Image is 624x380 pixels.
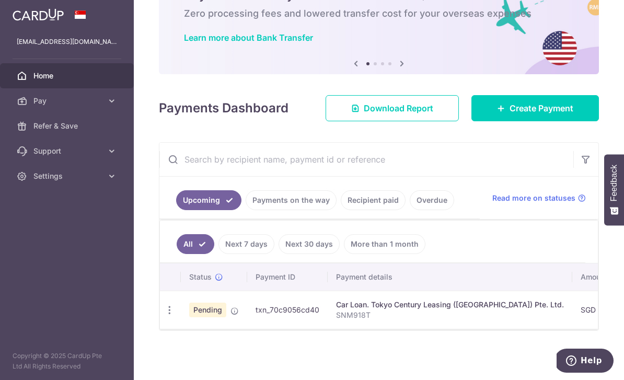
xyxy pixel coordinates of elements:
[33,171,102,181] span: Settings
[492,193,586,203] a: Read more on statuses
[247,291,328,329] td: txn_70c9056cd40
[189,303,226,317] span: Pending
[279,234,340,254] a: Next 30 days
[184,32,313,43] a: Learn more about Bank Transfer
[410,190,454,210] a: Overdue
[218,234,274,254] a: Next 7 days
[328,263,572,291] th: Payment details
[557,349,614,375] iframe: Opens a widget where you can find more information
[326,95,459,121] a: Download Report
[604,154,624,225] button: Feedback - Show survey
[159,143,573,176] input: Search by recipient name, payment id or reference
[609,165,619,201] span: Feedback
[336,310,564,320] p: SNM918T
[13,8,64,21] img: CardUp
[33,146,102,156] span: Support
[471,95,599,121] a: Create Payment
[33,96,102,106] span: Pay
[33,71,102,81] span: Home
[344,234,425,254] a: More than 1 month
[176,190,241,210] a: Upcoming
[159,99,288,118] h4: Payments Dashboard
[341,190,406,210] a: Recipient paid
[492,193,575,203] span: Read more on statuses
[189,272,212,282] span: Status
[336,300,564,310] div: Car Loan. Tokyo Century Leasing ([GEOGRAPHIC_DATA]) Pte. Ltd.
[33,121,102,131] span: Refer & Save
[510,102,573,114] span: Create Payment
[184,7,574,20] h6: Zero processing fees and lowered transfer cost for your overseas expenses
[177,234,214,254] a: All
[17,37,117,47] p: [EMAIL_ADDRESS][DOMAIN_NAME]
[364,102,433,114] span: Download Report
[247,263,328,291] th: Payment ID
[246,190,337,210] a: Payments on the way
[581,272,607,282] span: Amount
